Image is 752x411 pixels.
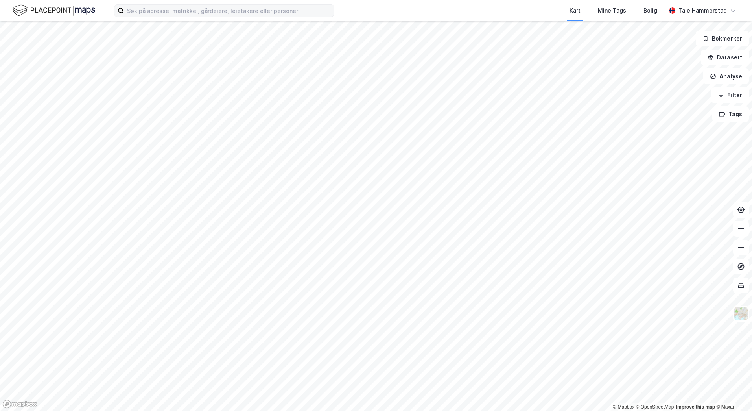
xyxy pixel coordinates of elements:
img: logo.f888ab2527a4732fd821a326f86c7f29.svg [13,4,95,17]
button: Analyse [703,68,749,84]
button: Filter [711,87,749,103]
button: Bokmerker [696,31,749,46]
div: Mine Tags [598,6,626,15]
div: Kontrollprogram for chat [713,373,752,411]
a: Mapbox homepage [2,400,37,409]
div: Kart [570,6,581,15]
a: Mapbox [613,404,634,410]
a: OpenStreetMap [636,404,674,410]
div: Tale Hammerstad [678,6,727,15]
iframe: Chat Widget [713,373,752,411]
a: Improve this map [676,404,715,410]
button: Tags [712,106,749,122]
img: Z [734,306,748,321]
div: Bolig [643,6,657,15]
button: Datasett [701,50,749,65]
input: Søk på adresse, matrikkel, gårdeiere, leietakere eller personer [124,5,334,17]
